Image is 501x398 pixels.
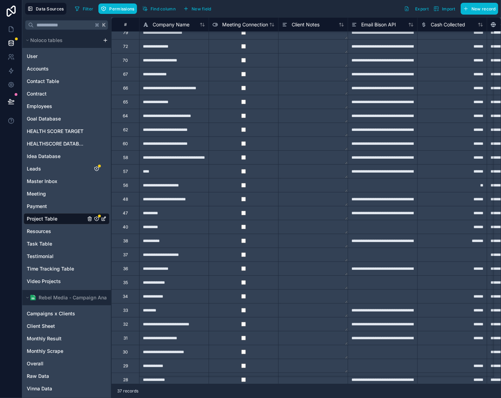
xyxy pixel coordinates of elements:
[123,363,128,369] div: 29
[123,224,128,230] div: 40
[431,21,465,28] span: Cash Collected
[181,3,214,14] button: New field
[123,377,128,383] div: 28
[98,3,137,14] button: Permissions
[123,252,128,258] div: 37
[415,6,429,11] span: Export
[123,183,128,188] div: 56
[123,280,128,285] div: 35
[98,3,139,14] a: Permissions
[123,349,128,355] div: 30
[361,21,396,28] span: Email Bison API
[72,3,96,14] button: Filter
[123,322,128,327] div: 32
[123,238,128,244] div: 38
[102,23,106,27] span: K
[123,44,128,49] div: 72
[117,388,138,394] span: 37 records
[431,3,458,15] button: Import
[140,3,178,14] button: Find column
[151,6,176,11] span: Find column
[402,3,431,15] button: Export
[471,6,496,11] span: New record
[123,197,128,202] div: 48
[123,58,128,63] div: 70
[123,99,128,105] div: 65
[153,21,189,28] span: Company Name
[123,141,128,147] div: 60
[109,6,134,11] span: Permissions
[117,22,134,27] div: #
[123,85,128,91] div: 66
[123,113,128,119] div: 64
[123,169,128,174] div: 57
[458,3,498,15] a: New record
[123,155,128,160] div: 58
[292,21,320,28] span: Client Notes
[461,3,498,15] button: New record
[123,72,128,77] div: 67
[123,308,128,313] div: 33
[222,21,268,28] span: Meeting Connection
[123,127,128,133] div: 62
[25,3,66,15] button: Data Sources
[36,6,64,11] span: Data Sources
[123,30,128,35] div: 79
[123,294,128,299] div: 34
[123,335,128,341] div: 31
[123,266,128,272] div: 36
[192,6,211,11] span: New field
[442,6,455,11] span: Import
[123,210,128,216] div: 47
[83,6,94,11] span: Filter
